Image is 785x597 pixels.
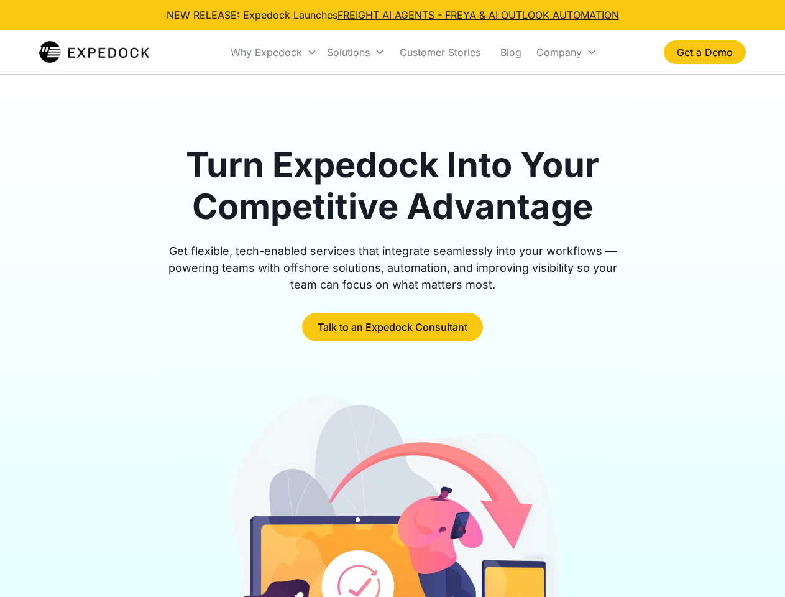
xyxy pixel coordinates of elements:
[226,31,322,73] div: Why Expedock
[337,9,619,21] a: FREIGHT AI AGENTS - FREYA & AI OUTLOOK AUTOMATION
[154,144,631,228] h1: Turn Expedock Into Your Competitive Advantage
[322,31,390,73] div: Solutions
[154,243,631,293] div: Get flexible, tech-enabled services that integrate seamlessly into your workflows — powering team...
[39,40,149,65] a: home
[327,46,370,58] div: Solutions
[531,31,602,73] div: Company
[664,40,746,64] a: Get a Demo
[231,46,302,58] div: Why Expedock
[723,537,785,597] iframe: Chat Widget
[536,46,582,58] div: Company
[39,40,149,65] img: Expedock Logo
[167,7,619,22] div: NEW RELEASE: Expedock Launches
[390,31,490,73] a: Customer Stories
[302,313,483,341] a: Talk to an Expedock Consultant
[490,31,531,73] a: Blog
